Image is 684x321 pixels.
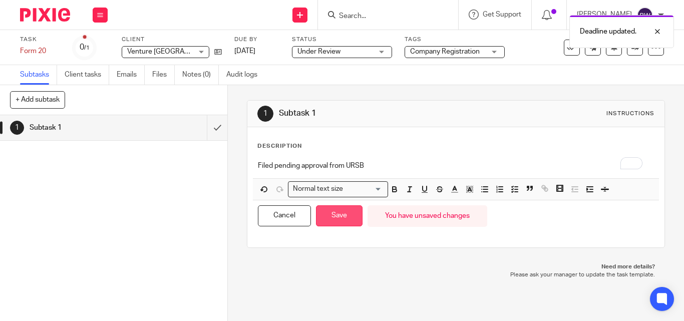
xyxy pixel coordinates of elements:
p: Please ask your manager to update the task template. [257,271,655,279]
label: Client [122,36,222,44]
div: 1 [257,106,273,122]
p: Deadline updated. [580,27,636,37]
div: Form 20 [20,46,60,56]
label: Status [292,36,392,44]
p: Filed pending approval from URSB [258,161,654,171]
button: Cancel [258,205,311,227]
a: Notes (0) [182,65,219,85]
span: Normal text size [290,184,345,194]
div: To enrich screen reader interactions, please activate Accessibility in Grammarly extension settings [253,156,659,178]
label: Due by [234,36,279,44]
a: Client tasks [65,65,109,85]
h1: Subtask 1 [30,120,141,135]
button: + Add subtask [10,91,65,108]
button: Save [316,205,363,227]
input: Search for option [346,184,382,194]
div: You have unsaved changes [368,205,487,227]
span: Under Review [297,48,340,55]
a: Subtasks [20,65,57,85]
a: Files [152,65,175,85]
span: Venture [GEOGRAPHIC_DATA] [127,48,223,55]
h1: Subtask 1 [279,108,477,119]
p: Description [257,142,302,150]
p: Need more details? [257,263,655,271]
span: Company Registration [410,48,480,55]
a: Audit logs [226,65,265,85]
img: Pixie [20,8,70,22]
div: Instructions [606,110,654,118]
div: 1 [10,121,24,135]
span: [DATE] [234,48,255,55]
small: /1 [84,45,90,51]
a: Emails [117,65,145,85]
div: 0 [80,42,90,53]
img: svg%3E [637,7,653,23]
div: Search for option [288,181,388,197]
label: Task [20,36,60,44]
input: Search [338,12,428,21]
